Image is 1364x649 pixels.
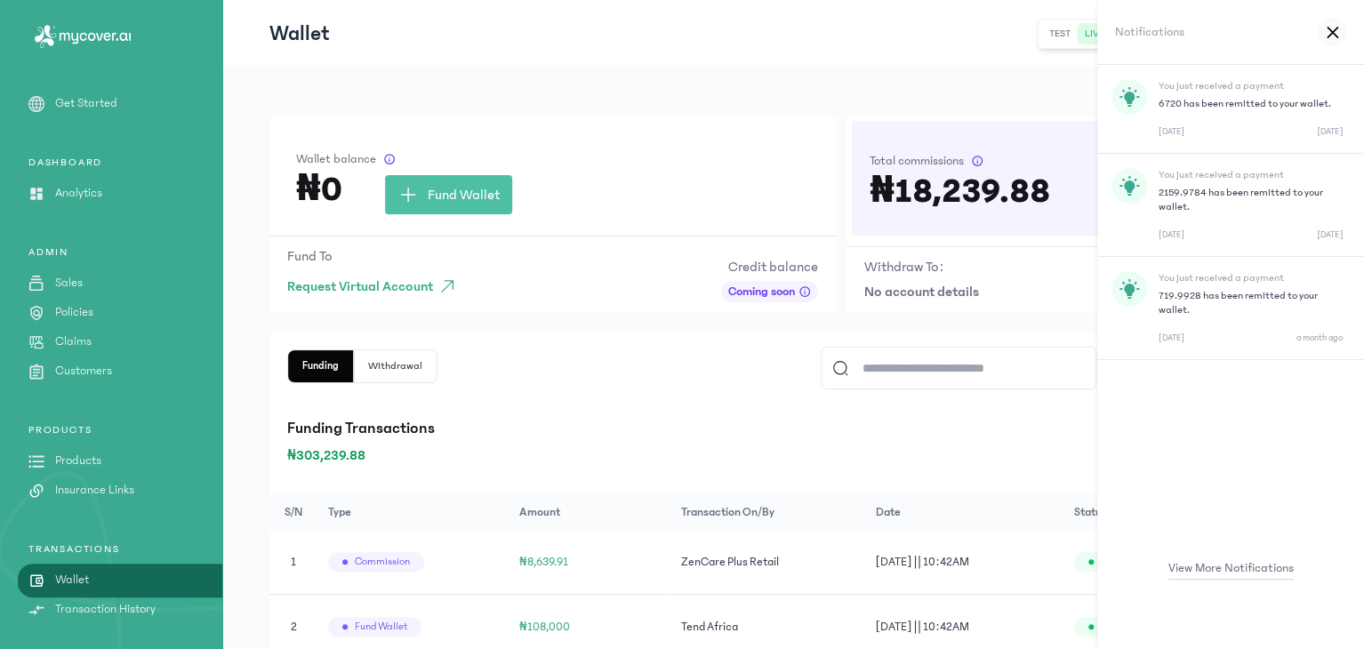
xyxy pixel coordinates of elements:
button: Funding [288,350,354,382]
p: Transaction History [55,600,156,619]
span: Fund Wallet [428,184,500,205]
p: [DATE] [1159,228,1184,242]
p: Funding Transactions [287,416,1299,441]
p: Products [55,452,101,470]
p: No account details [864,281,1299,302]
p: Get Started [55,94,117,113]
p: Fund To [287,245,465,267]
p: Insurance Links [55,481,134,500]
th: Amount [509,494,670,530]
p: You just received a payment [1159,271,1343,285]
h3: ₦18,239.88 [870,177,1050,205]
p: Policies [55,303,93,322]
p: Credit balance [721,256,818,277]
a: View More Notifications [1097,559,1364,578]
th: Date [864,494,1063,530]
button: live [1078,23,1111,44]
p: Customers [55,362,112,381]
span: Total commissions [870,152,964,170]
button: test [1042,23,1078,44]
span: Request Virtual Account [287,276,433,297]
th: S/N [269,494,317,530]
p: Withdraw To: [864,256,943,277]
span: Coming soon [728,283,795,300]
button: Request Virtual Account [287,270,465,302]
p: You just received a payment [1159,168,1343,182]
p: Sales [55,274,83,292]
span: Fund wallet [355,620,407,634]
button: Withdrawal [354,350,437,382]
p: 6720 has been remitted to your wallet. [1159,97,1343,111]
p: ₦303,239.88 [287,445,1299,466]
p: [DATE] [1317,228,1343,242]
td: ZenCare Plus Retail [670,530,864,595]
p: [DATE] [1159,332,1184,345]
th: Type [317,494,509,530]
p: 2159.9784 has been remitted to your wallet. [1159,186,1343,214]
span: 1 [291,556,296,568]
p: You just received a payment [1159,79,1343,93]
th: Transaction on/by [670,494,864,530]
th: Status [1063,494,1183,530]
span: 2 [291,621,297,633]
p: 719.9928 has been remitted to your wallet. [1159,289,1343,317]
button: Fund Wallet [385,175,512,214]
span: ₦108,000 [519,621,570,633]
span: ₦8,639.91 [519,556,568,568]
p: Claims [55,333,92,351]
p: Wallet [269,20,330,48]
h3: ₦0 [296,175,342,204]
p: a month ago [1296,332,1343,345]
h1: Notifications [1115,23,1184,42]
span: Commission [355,555,410,569]
p: Analytics [55,184,102,203]
p: Wallet [55,571,89,589]
p: [DATE] [1317,125,1343,139]
td: [DATE] || 10:42AM [864,530,1063,595]
p: [DATE] [1159,125,1184,139]
span: Wallet balance [296,150,376,168]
